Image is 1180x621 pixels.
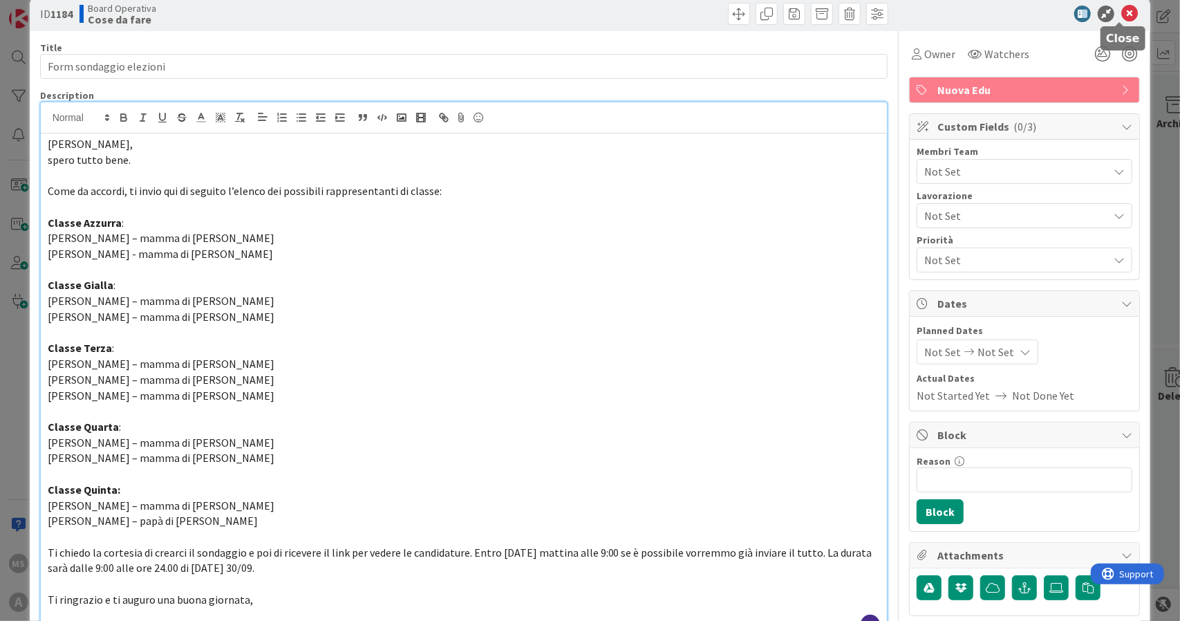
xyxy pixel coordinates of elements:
[984,46,1029,62] span: Watchers
[48,216,122,230] strong: Classe Azzurra
[924,163,1108,180] span: Not Set
[48,389,274,402] span: [PERSON_NAME] – mamma di [PERSON_NAME]
[113,278,115,292] span: :
[924,344,961,360] span: Not Set
[917,455,950,467] label: Reason
[40,89,94,102] span: Description
[48,373,274,387] span: [PERSON_NAME] – mamma di [PERSON_NAME]
[48,420,119,434] strong: Classe Quarta
[48,184,442,198] span: Come da accordi, ti invio qui di seguito l’elenco dei possibili rappresentanti di classe:
[48,357,274,371] span: [PERSON_NAME] – mamma di [PERSON_NAME]
[48,278,113,292] strong: Classe Gialla
[48,247,273,261] span: [PERSON_NAME] - mamma di [PERSON_NAME]
[1012,387,1074,404] span: Not Done Yet
[48,153,131,167] span: spero tutto bene.
[48,499,274,512] span: [PERSON_NAME] – mamma di [PERSON_NAME]
[917,147,1132,156] div: Membri Team
[917,191,1132,201] div: Lavorazione
[917,371,1132,386] span: Actual Dates
[924,206,1101,225] span: Not Set
[48,514,258,528] span: [PERSON_NAME] – papà di [PERSON_NAME]
[50,7,73,21] b: 1184
[937,118,1114,135] span: Custom Fields
[937,427,1114,443] span: Block
[924,46,955,62] span: Owner
[937,295,1114,312] span: Dates
[917,324,1132,338] span: Planned Dates
[29,2,63,19] span: Support
[40,6,73,22] span: ID
[1013,120,1036,133] span: ( 0/3 )
[917,235,1132,245] div: Priorità
[40,41,62,54] label: Title
[1106,32,1140,45] h5: Close
[48,546,874,575] span: Ti chiedo la cortesia di crearci il sondaggio e poi di ricevere il link per vedere le candidature...
[88,3,156,14] span: Board Operativa
[48,483,120,497] strong: Classe Quinta:
[48,451,274,465] span: [PERSON_NAME] – mamma di [PERSON_NAME]
[937,547,1114,564] span: Attachments
[48,593,253,606] span: Ti ringrazio e ti auguro una buona giornata,
[48,294,274,308] span: [PERSON_NAME] – mamma di [PERSON_NAME]
[48,231,274,245] span: [PERSON_NAME] – mamma di [PERSON_NAME]
[119,420,121,434] span: :
[917,499,964,524] button: Block
[88,14,156,25] b: Cose da fare
[40,54,888,79] input: type card name here...
[48,310,274,324] span: [PERSON_NAME] – mamma di [PERSON_NAME]
[924,252,1108,268] span: Not Set
[48,341,112,355] strong: Classe Terza
[48,436,274,449] span: [PERSON_NAME] – mamma di [PERSON_NAME]
[917,387,990,404] span: Not Started Yet
[112,341,114,355] span: :
[122,216,124,230] span: :
[937,82,1114,98] span: Nuova Edu
[977,344,1014,360] span: Not Set
[48,137,133,151] span: [PERSON_NAME],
